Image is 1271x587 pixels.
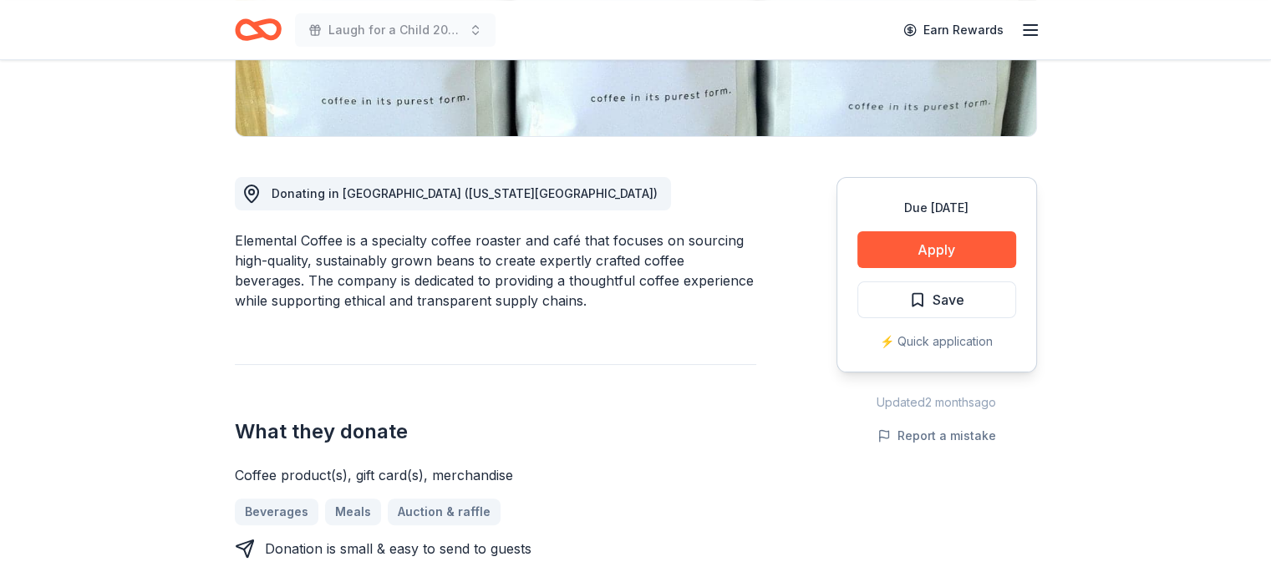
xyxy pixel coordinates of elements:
a: Meals [325,498,381,525]
span: Donating in [GEOGRAPHIC_DATA] ([US_STATE][GEOGRAPHIC_DATA]) [272,186,658,200]
span: Save [933,289,964,311]
a: Auction & raffle [388,498,501,525]
div: Donation is small & easy to send to guests [265,539,531,559]
div: ⚡️ Quick application [857,331,1016,352]
span: Laugh for a Child 2026 [328,20,462,40]
button: Report a mistake [877,426,996,446]
div: Due [DATE] [857,198,1016,218]
a: Home [235,10,282,49]
button: Apply [857,231,1016,268]
h2: What they donate [235,418,756,445]
div: Updated 2 months ago [836,392,1037,412]
a: Earn Rewards [893,15,1014,45]
a: Beverages [235,498,318,525]
button: Save [857,281,1016,318]
button: Laugh for a Child 2026 [295,13,496,47]
div: Elemental Coffee is a specialty coffee roaster and café that focuses on sourcing high-quality, su... [235,230,756,311]
div: Coffee product(s), gift card(s), merchandise [235,465,756,485]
